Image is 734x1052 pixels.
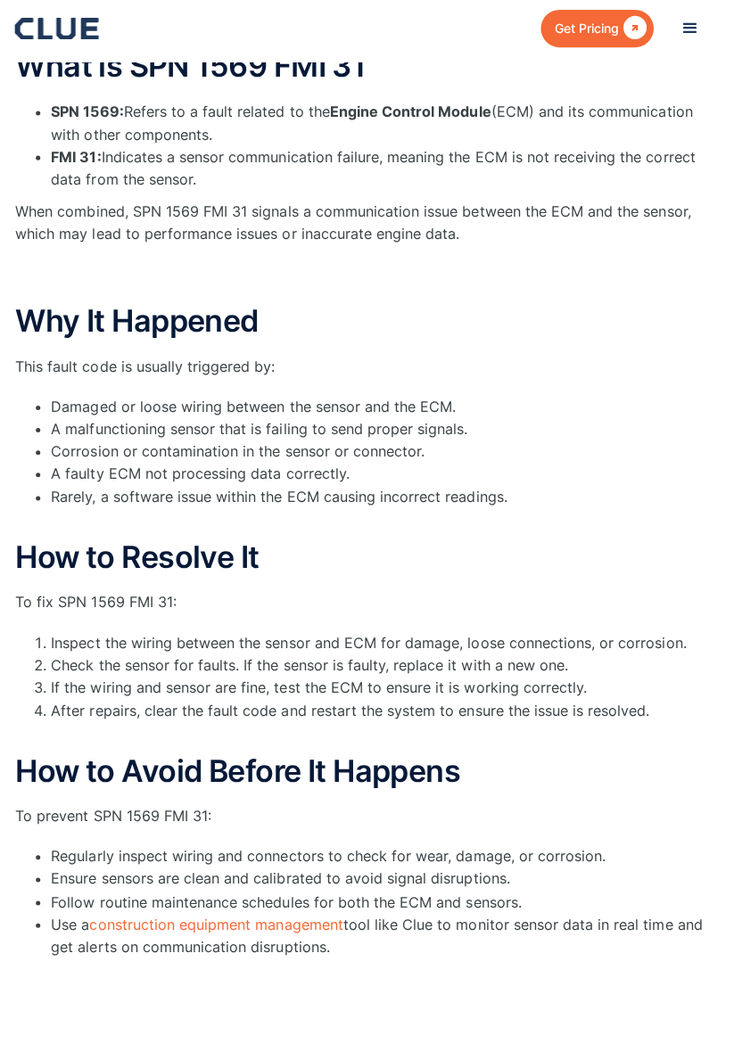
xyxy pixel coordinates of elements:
[54,150,716,194] li: Indicates a sensor communication failure, meaning the ECM is not receiving the correct data from ...
[18,755,716,788] h2: How to Avoid Before It Happens
[54,152,103,169] strong: FMI 31:
[18,358,716,381] p: This fault code is usually triggered by:
[18,204,716,249] p: When combined, SPN 1569 FMI 31 signals a communication issue between the ECM and the sensor, whic...
[54,846,716,868] li: Regularly inspect wiring and connectors to check for wear, damage, or corrosion.
[54,892,716,914] li: Follow routine maintenance schedules for both the ECM and sensors.
[54,656,716,678] li: Check the sensor for faults. If the sensor is faulty, replace it with a new one.
[18,267,716,289] p: ‍
[331,107,491,125] strong: Engine Control Module
[541,14,654,51] a: Get Pricing
[18,307,716,340] h2: Why It Happened
[54,465,716,488] li: A faulty ECM not processing data correctly.
[619,21,647,44] div: 
[54,399,716,421] li: Damaged or loose wiring between the sensor and the ECM.
[54,701,716,745] li: After repairs, clear the fault code and restart the system to ensure the issue is resolved.
[54,107,126,125] strong: SPN 1569:
[54,914,716,958] li: Use a tool like Clue to monitor sensor data in real time and get alerts on communication disrupti...
[54,678,716,701] li: If the wiring and sensor are fine, test the ECM to ensure it is working correctly.
[54,421,716,443] li: A malfunctioning sensor that is failing to send proper signals.
[663,6,716,60] div: menu
[92,916,344,933] a: construction equipment management
[555,21,619,44] div: Get Pricing
[18,542,716,575] h2: How to Resolve It
[54,634,716,656] li: Inspect the wiring between the sensor and ECM for damage, loose connections, or corrosion.
[18,806,716,828] p: To prevent SPN 1569 FMI 31:
[54,489,716,533] li: Rarely, a software issue within the ECM causing incorrect readings.
[18,53,716,86] h2: What is SPN 1569 FMI 31
[18,593,716,615] p: To fix SPN 1569 FMI 31:
[54,868,716,891] li: Ensure sensors are clean and calibrated to avoid signal disruptions.
[54,105,716,150] li: Refers to a fault related to the (ECM) and its communication with other components.
[54,443,716,465] li: Corrosion or contamination in the sensor or connector.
